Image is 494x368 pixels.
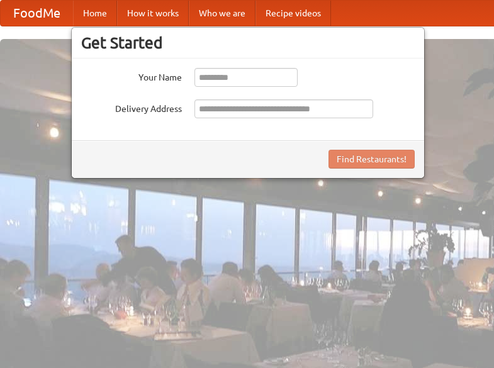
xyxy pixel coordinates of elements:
[81,33,415,52] h3: Get Started
[73,1,117,26] a: Home
[81,68,182,84] label: Your Name
[81,99,182,115] label: Delivery Address
[189,1,255,26] a: Who we are
[1,1,73,26] a: FoodMe
[117,1,189,26] a: How it works
[328,150,415,169] button: Find Restaurants!
[255,1,331,26] a: Recipe videos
